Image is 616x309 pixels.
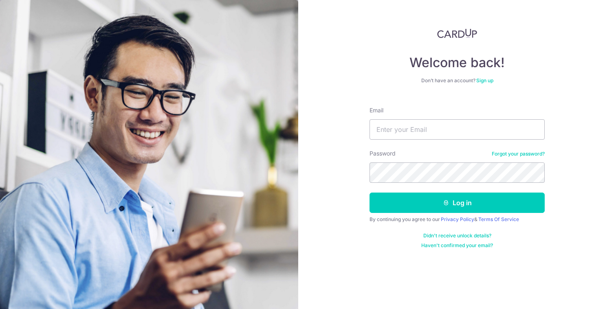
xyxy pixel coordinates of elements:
[437,28,477,38] img: CardUp Logo
[421,242,493,249] a: Haven't confirmed your email?
[370,55,545,71] h4: Welcome back!
[370,106,383,114] label: Email
[370,216,545,223] div: By continuing you agree to our &
[370,119,545,140] input: Enter your Email
[370,193,545,213] button: Log in
[478,216,519,222] a: Terms Of Service
[423,232,491,239] a: Didn't receive unlock details?
[370,149,396,158] label: Password
[370,77,545,84] div: Don’t have an account?
[492,151,545,157] a: Forgot your password?
[476,77,493,83] a: Sign up
[441,216,474,222] a: Privacy Policy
